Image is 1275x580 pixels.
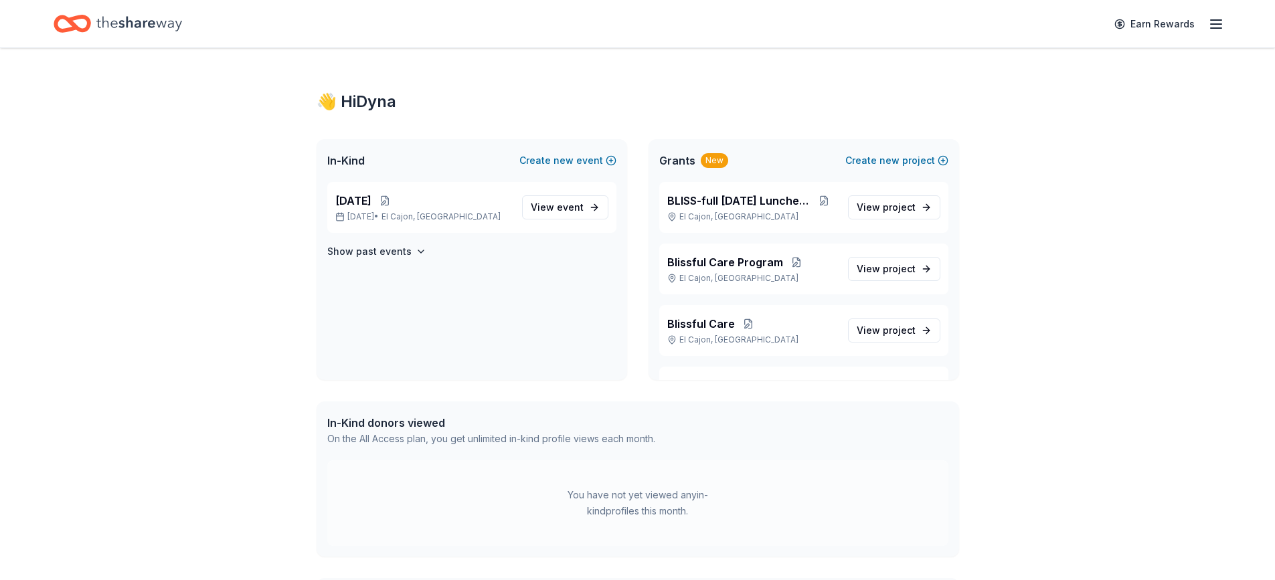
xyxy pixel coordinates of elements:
[659,153,695,169] span: Grants
[522,195,608,219] a: View event
[667,316,735,332] span: Blissful Care
[327,415,655,431] div: In-Kind donors viewed
[554,153,574,169] span: new
[554,487,721,519] div: You have not yet viewed any in-kind profiles this month.
[557,201,584,213] span: event
[848,318,940,343] a: View project
[848,195,940,219] a: View project
[848,257,940,281] a: View project
[701,153,728,168] div: New
[335,193,371,209] span: [DATE]
[883,263,916,274] span: project
[531,199,584,215] span: View
[335,211,511,222] p: [DATE] •
[857,322,916,339] span: View
[845,153,948,169] button: Createnewproject
[883,324,916,336] span: project
[327,244,412,260] h4: Show past events
[667,377,761,393] span: Jingle BLISS 2024
[667,193,811,209] span: BLISS-full [DATE] Luncheon
[667,254,783,270] span: Blissful Care Program
[519,153,616,169] button: Createnewevent
[317,91,959,112] div: 👋 Hi Dyna
[327,153,365,169] span: In-Kind
[327,244,426,260] button: Show past events
[879,153,900,169] span: new
[667,211,837,222] p: El Cajon, [GEOGRAPHIC_DATA]
[667,273,837,284] p: El Cajon, [GEOGRAPHIC_DATA]
[54,8,182,39] a: Home
[1106,12,1203,36] a: Earn Rewards
[883,201,916,213] span: project
[327,431,655,447] div: On the All Access plan, you get unlimited in-kind profile views each month.
[381,211,501,222] span: El Cajon, [GEOGRAPHIC_DATA]
[667,334,837,345] p: El Cajon, [GEOGRAPHIC_DATA]
[857,199,916,215] span: View
[857,261,916,277] span: View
